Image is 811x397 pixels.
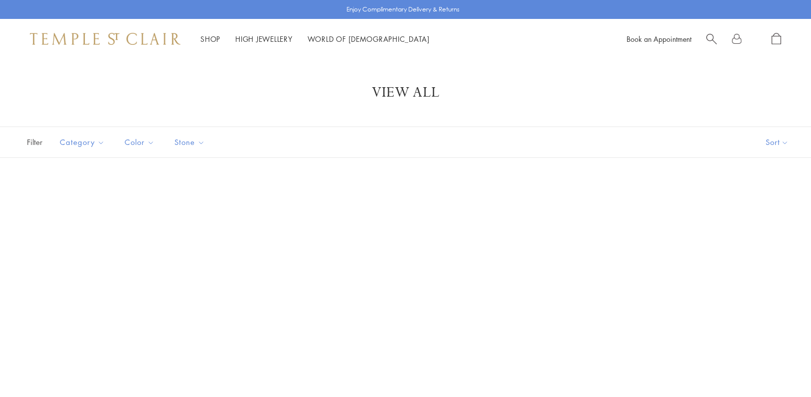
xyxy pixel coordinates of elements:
span: Color [120,136,162,148]
a: Open Shopping Bag [772,33,781,45]
a: World of [DEMOGRAPHIC_DATA]World of [DEMOGRAPHIC_DATA] [308,34,430,44]
h1: View All [40,84,771,102]
a: Book an Appointment [627,34,691,44]
span: Category [55,136,112,148]
span: Stone [169,136,212,148]
a: High JewelleryHigh Jewellery [235,34,293,44]
a: Search [706,33,717,45]
button: Stone [167,131,212,153]
button: Color [117,131,162,153]
a: ShopShop [200,34,220,44]
nav: Main navigation [200,33,430,45]
button: Show sort by [743,127,811,157]
button: Category [52,131,112,153]
p: Enjoy Complimentary Delivery & Returns [346,4,460,14]
img: Temple St. Clair [30,33,180,45]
